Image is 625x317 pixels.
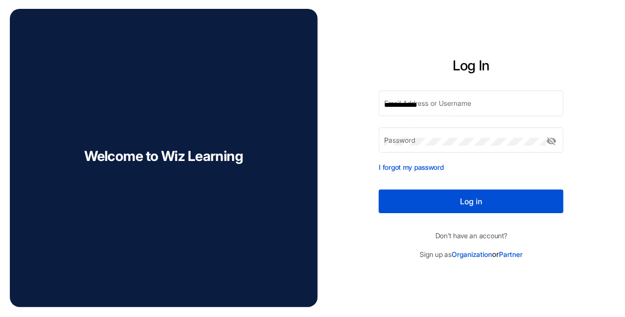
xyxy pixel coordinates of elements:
[420,249,452,259] p: Sign up as
[84,147,243,165] h2: Welcome to Wiz Learning
[452,250,492,258] a: Organization
[379,162,563,172] p: I forgot my password
[379,57,563,74] h2: Log In
[379,190,563,213] button: Log in
[547,135,559,147] mat-icon: visibility_off
[499,250,523,258] a: Partner
[379,249,563,260] div: or
[435,230,507,241] p: Don't have an account?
